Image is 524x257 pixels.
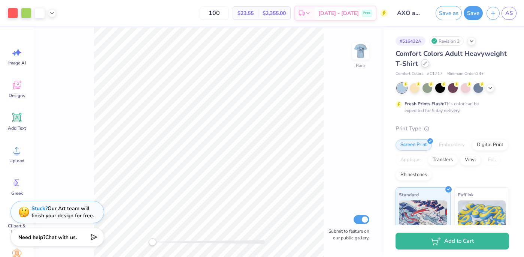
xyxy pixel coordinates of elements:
span: Designs [9,93,25,99]
button: Add to Cart [396,233,509,250]
div: Embroidery [434,139,470,151]
button: Save as [436,6,462,20]
div: Foil [483,154,501,166]
strong: Stuck? [31,205,48,212]
span: Chat with us. [45,234,77,241]
div: Accessibility label [149,238,156,246]
span: Comfort Colors [396,71,423,77]
div: Applique [396,154,425,166]
span: Standard [399,191,419,199]
div: Back [356,62,366,69]
span: $2,355.00 [263,9,286,17]
span: [DATE] - [DATE] [318,9,359,17]
span: Comfort Colors Adult Heavyweight T-Shirt [396,49,507,68]
strong: Need help? [18,234,45,241]
img: Back [353,43,368,58]
span: Image AI [8,60,26,66]
span: Puff Ink [458,191,473,199]
div: Screen Print [396,139,432,151]
input: Untitled Design [391,6,428,21]
span: $23.55 [237,9,254,17]
label: Submit to feature on our public gallery. [324,228,369,241]
span: Greek [11,190,23,196]
span: Upload [9,158,24,164]
div: Revision 3 [429,36,464,46]
span: Add Text [8,125,26,131]
span: Minimum Order: 24 + [446,71,484,77]
div: Digital Print [472,139,508,151]
span: Free [363,10,370,16]
img: Puff Ink [458,200,506,238]
img: Standard [399,200,447,238]
button: Save [464,6,483,20]
strong: Fresh Prints Flash: [405,101,444,107]
div: Our Art team will finish your design for free. [31,205,94,219]
div: Rhinestones [396,169,432,181]
div: # 516432A [396,36,425,46]
span: AS [505,9,513,18]
div: Vinyl [460,154,481,166]
div: Print Type [396,124,509,133]
span: # C1717 [427,71,443,77]
div: Transfers [428,154,458,166]
a: AS [502,7,517,20]
div: This color can be expedited for 5 day delivery. [405,100,497,114]
input: – – [200,6,229,20]
span: Clipart & logos [4,223,29,235]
